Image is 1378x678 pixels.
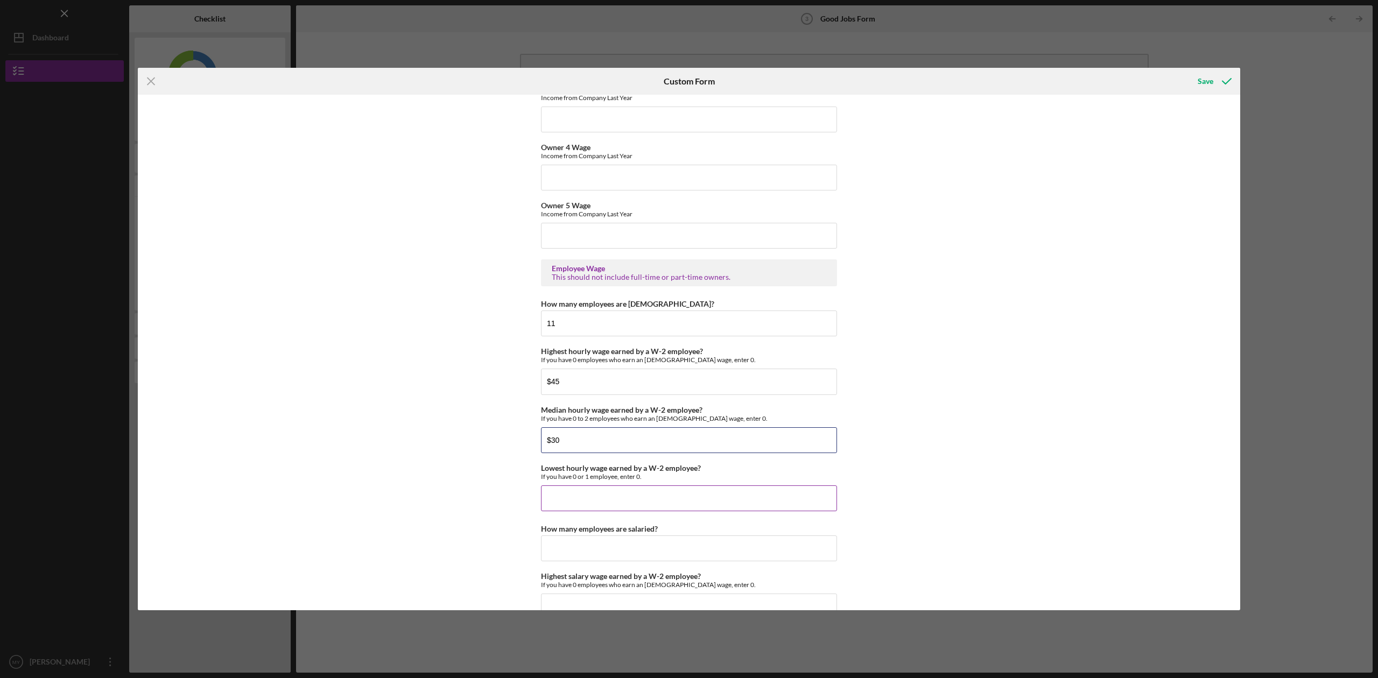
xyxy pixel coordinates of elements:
[541,356,837,364] div: If you have 0 employees who earn an [DEMOGRAPHIC_DATA] wage, enter 0.
[552,264,826,273] div: Employee Wage
[541,143,590,152] label: Owner 4 Wage
[541,201,590,210] label: Owner 5 Wage
[541,581,837,589] div: If you have 0 employees who earn an [DEMOGRAPHIC_DATA] wage, enter 0.
[541,463,701,472] label: Lowest hourly wage earned by a W-2 employee?
[541,299,714,308] label: How many employees are [DEMOGRAPHIC_DATA]?
[1187,70,1240,92] button: Save
[541,210,837,218] div: Income from Company Last Year
[552,273,826,281] div: This should not include full-time or part-time owners.
[541,571,701,581] label: Highest salary wage earned by a W-2 employee?
[541,347,703,356] label: Highest hourly wage earned by a W-2 employee?
[541,414,837,422] div: If you have 0 to 2 employees who earn an [DEMOGRAPHIC_DATA] wage, enter 0.
[1198,70,1213,92] div: Save
[541,472,837,481] div: If you have 0 or 1 employee, enter 0.
[541,405,702,414] label: Median hourly wage earned by a W-2 employee?
[541,94,837,102] div: Income from Company Last Year
[664,76,715,86] h6: Custom Form
[541,524,658,533] label: How many employees are salaried?
[541,152,837,160] div: Income from Company Last Year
